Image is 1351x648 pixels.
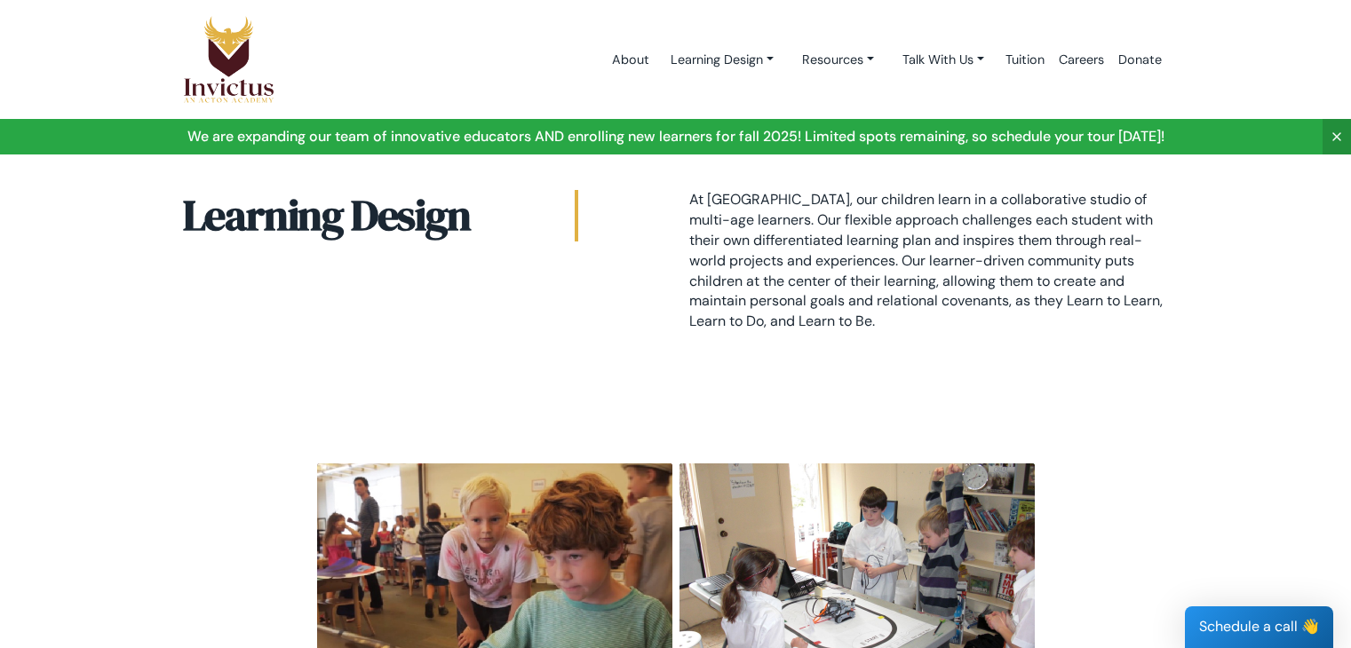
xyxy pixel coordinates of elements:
[1111,22,1169,98] a: Donate
[788,43,888,76] a: Resources
[888,43,998,76] a: Talk With Us
[183,190,578,241] h2: Learning Design
[183,15,275,104] img: Logo
[1052,22,1111,98] a: Careers
[656,43,788,76] a: Learning Design
[605,22,656,98] a: About
[689,190,1169,332] p: At [GEOGRAPHIC_DATA], our children learn in a collaborative studio of multi-age learners. Our fle...
[998,22,1052,98] a: Tuition
[1185,606,1333,648] div: Schedule a call 👋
